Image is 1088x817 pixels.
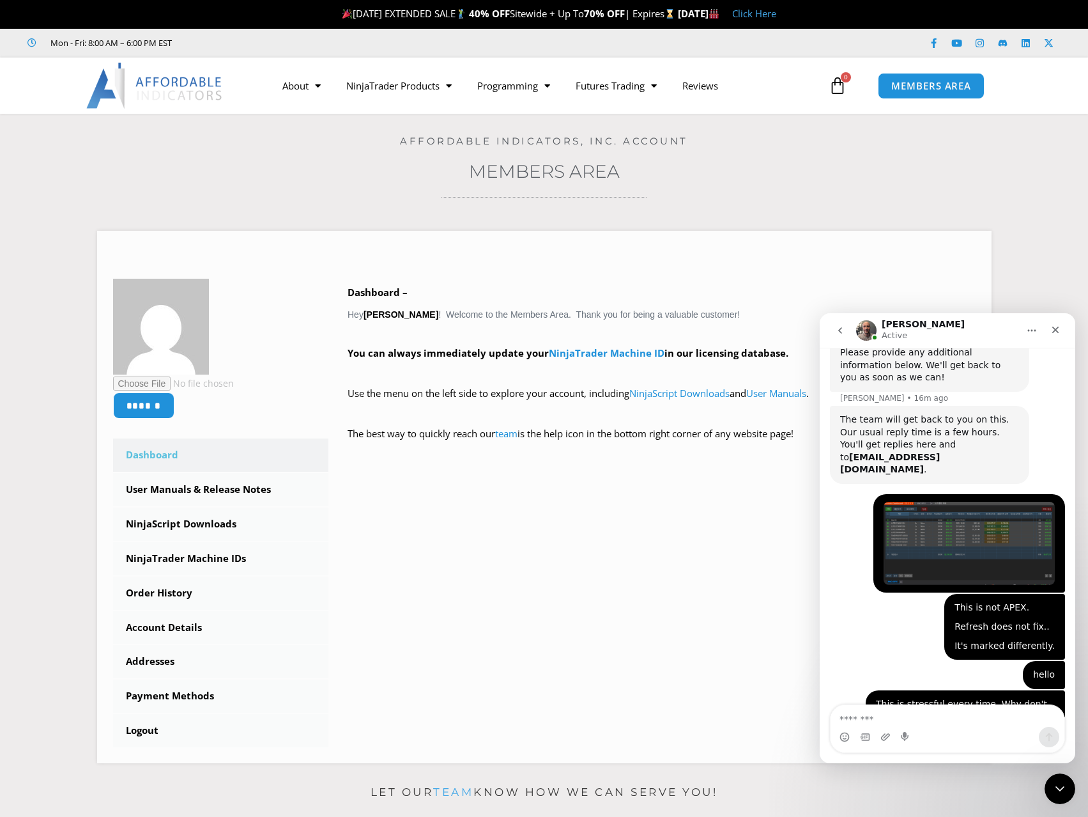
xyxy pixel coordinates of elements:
[342,9,352,19] img: 🎉
[456,9,466,19] img: 🏌️‍♂️
[495,427,517,440] a: team
[891,81,971,91] span: MEMBERS AREA
[584,7,625,20] strong: 70% OFF
[97,782,992,803] p: Let our know how we can serve you!
[841,72,851,82] span: 0
[665,9,675,19] img: ⌛
[670,71,731,100] a: Reviews
[400,135,688,147] a: Affordable Indicators, Inc. Account
[113,542,329,575] a: NinjaTrader Machine IDs
[113,680,329,713] a: Payment Methods
[348,385,976,421] p: Use the menu on the left side to explore your account, including and .
[113,508,329,541] a: NinjaScript Downloads
[113,645,329,678] a: Addresses
[709,9,719,19] img: 🏭
[348,284,976,461] div: Hey ! Welcome to the Members Area. Thank you for being a valuable customer!
[113,577,329,610] a: Order History
[629,387,730,400] a: NinjaScript Downloads
[364,309,438,320] strong: [PERSON_NAME]
[469,7,510,20] strong: 40% OFF
[878,73,985,99] a: MEMBERS AREA
[190,36,381,49] iframe: Customer reviews powered by Trustpilot
[113,611,329,644] a: Account Details
[348,346,788,359] strong: You can always immediately update your in our licensing database.
[563,71,670,100] a: Futures Trading
[746,387,806,400] a: User Manuals
[1045,774,1075,804] iframe: Intercom live chat
[270,71,825,100] nav: Menu
[113,439,329,472] a: Dashboard
[820,313,1075,763] iframe: Intercom live chat
[113,439,329,747] nav: Account pages
[809,67,866,104] a: 0
[549,346,664,359] a: NinjaTrader Machine ID
[348,286,408,299] b: Dashboard –
[433,786,473,798] a: team
[339,7,678,20] span: [DATE] EXTENDED SALE Sitewide + Up To | Expires
[47,35,172,51] span: Mon - Fri: 8:00 AM – 6:00 PM EST
[732,7,776,20] a: Click Here
[113,473,329,506] a: User Manuals & Release Notes
[270,71,333,100] a: About
[86,63,224,109] img: LogoAI | Affordable Indicators – NinjaTrader
[333,71,464,100] a: NinjaTrader Products
[464,71,563,100] a: Programming
[469,160,620,182] a: Members Area
[113,714,329,747] a: Logout
[678,7,719,20] strong: [DATE]
[348,425,976,461] p: The best way to quickly reach our is the help icon in the bottom right corner of any website page!
[113,279,209,375] img: 218ed49f7b4d7b0b3a7b8f4ca3e2b80846fc3f0a5916c3644bb1597b344d4cf1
